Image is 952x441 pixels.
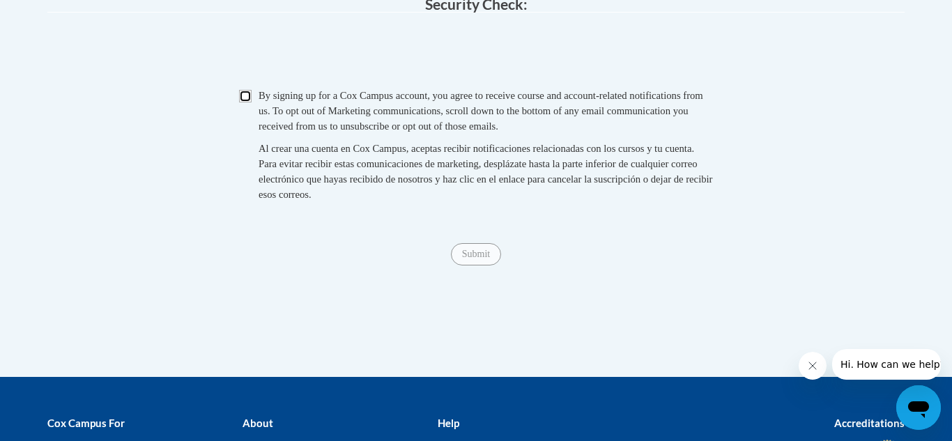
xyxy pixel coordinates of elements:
b: Help [438,417,459,429]
b: Cox Campus For [47,417,125,429]
iframe: Close message [799,352,827,380]
b: Accreditations [834,417,905,429]
iframe: Message from company [832,349,941,380]
iframe: reCAPTCHA [370,26,582,81]
iframe: Button to launch messaging window [896,385,941,430]
b: About [243,417,273,429]
input: Submit [451,243,501,265]
span: Al crear una cuenta en Cox Campus, aceptas recibir notificaciones relacionadas con los cursos y t... [259,143,712,200]
span: By signing up for a Cox Campus account, you agree to receive course and account-related notificat... [259,90,703,132]
span: Hi. How can we help? [8,10,113,21]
